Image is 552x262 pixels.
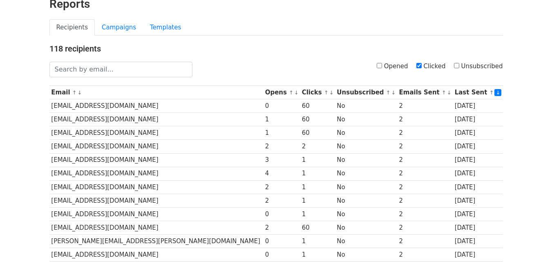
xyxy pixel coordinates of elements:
[397,248,453,262] td: 2
[263,221,300,235] td: 2
[263,194,300,207] td: 2
[377,62,408,71] label: Opened
[386,90,391,96] a: ↑
[143,19,188,36] a: Templates
[335,194,397,207] td: No
[453,153,503,167] td: [DATE]
[300,221,335,235] td: 60
[397,194,453,207] td: 2
[289,90,293,96] a: ↑
[453,140,503,153] td: [DATE]
[263,113,300,126] td: 1
[453,194,503,207] td: [DATE]
[453,235,503,248] td: [DATE]
[49,44,503,54] h4: 118 recipients
[453,126,503,140] td: [DATE]
[300,180,335,194] td: 1
[335,86,397,99] th: Unsubscribed
[511,223,552,262] iframe: Chat Widget
[397,167,453,180] td: 2
[300,99,335,113] td: 60
[397,99,453,113] td: 2
[442,90,446,96] a: ↑
[453,180,503,194] td: [DATE]
[329,90,334,96] a: ↓
[397,86,453,99] th: Emails Sent
[397,180,453,194] td: 2
[49,221,263,235] td: [EMAIL_ADDRESS][DOMAIN_NAME]
[78,90,82,96] a: ↓
[49,62,192,77] input: Search by email...
[263,167,300,180] td: 4
[49,140,263,153] td: [EMAIL_ADDRESS][DOMAIN_NAME]
[49,235,263,248] td: [PERSON_NAME][EMAIL_ADDRESS][PERSON_NAME][DOMAIN_NAME]
[453,113,503,126] td: [DATE]
[335,153,397,167] td: No
[300,113,335,126] td: 60
[335,180,397,194] td: No
[300,235,335,248] td: 1
[489,90,494,96] a: ↑
[263,153,300,167] td: 3
[49,113,263,126] td: [EMAIL_ADDRESS][DOMAIN_NAME]
[294,90,299,96] a: ↓
[49,180,263,194] td: [EMAIL_ADDRESS][DOMAIN_NAME]
[453,207,503,221] td: [DATE]
[397,207,453,221] td: 2
[335,167,397,180] td: No
[397,221,453,235] td: 2
[335,113,397,126] td: No
[453,86,503,99] th: Last Sent
[263,248,300,262] td: 0
[377,63,382,68] input: Opened
[416,62,446,71] label: Clicked
[453,167,503,180] td: [DATE]
[263,207,300,221] td: 0
[49,126,263,140] td: [EMAIL_ADDRESS][DOMAIN_NAME]
[300,167,335,180] td: 1
[49,19,95,36] a: Recipients
[49,207,263,221] td: [EMAIL_ADDRESS][DOMAIN_NAME]
[335,126,397,140] td: No
[49,194,263,207] td: [EMAIL_ADDRESS][DOMAIN_NAME]
[324,90,329,96] a: ↑
[391,90,396,96] a: ↓
[49,99,263,113] td: [EMAIL_ADDRESS][DOMAIN_NAME]
[263,140,300,153] td: 2
[335,248,397,262] td: No
[397,140,453,153] td: 2
[300,126,335,140] td: 60
[454,62,503,71] label: Unsubscribed
[453,221,503,235] td: [DATE]
[397,153,453,167] td: 2
[300,194,335,207] td: 1
[454,63,459,68] input: Unsubscribed
[95,19,143,36] a: Campaigns
[263,180,300,194] td: 2
[300,153,335,167] td: 1
[300,207,335,221] td: 1
[397,113,453,126] td: 2
[49,167,263,180] td: [EMAIL_ADDRESS][DOMAIN_NAME]
[263,86,300,99] th: Opens
[453,248,503,262] td: [DATE]
[300,140,335,153] td: 2
[263,126,300,140] td: 1
[397,126,453,140] td: 2
[49,86,263,99] th: Email
[335,140,397,153] td: No
[263,99,300,113] td: 0
[335,221,397,235] td: No
[300,86,335,99] th: Clicks
[300,248,335,262] td: 1
[494,89,501,96] a: ↓
[335,207,397,221] td: No
[49,248,263,262] td: [EMAIL_ADDRESS][DOMAIN_NAME]
[335,235,397,248] td: No
[72,90,77,96] a: ↑
[263,235,300,248] td: 0
[49,153,263,167] td: [EMAIL_ADDRESS][DOMAIN_NAME]
[335,99,397,113] td: No
[453,99,503,113] td: [DATE]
